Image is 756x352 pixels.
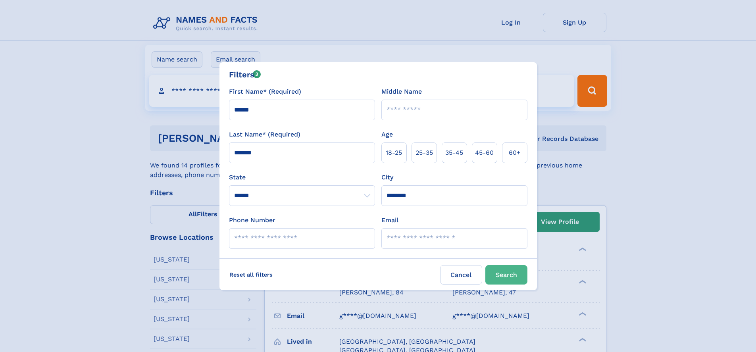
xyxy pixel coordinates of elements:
label: Phone Number [229,215,275,225]
label: Reset all filters [224,265,278,284]
span: 60+ [509,148,521,158]
label: State [229,173,375,182]
button: Search [485,265,527,285]
label: Last Name* (Required) [229,130,300,139]
span: 25‑35 [416,148,433,158]
label: Middle Name [381,87,422,96]
label: City [381,173,393,182]
span: 35‑45 [445,148,463,158]
div: Filters [229,69,261,81]
label: First Name* (Required) [229,87,301,96]
label: Email [381,215,398,225]
span: 45‑60 [475,148,494,158]
span: 18‑25 [386,148,402,158]
label: Cancel [440,265,482,285]
label: Age [381,130,393,139]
